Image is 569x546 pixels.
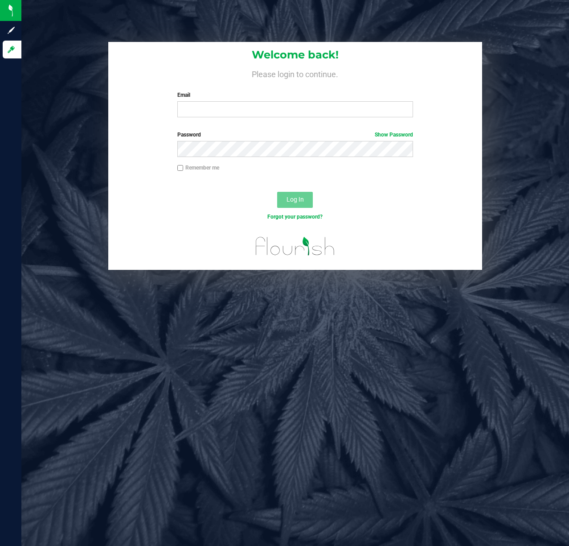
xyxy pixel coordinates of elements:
[108,68,482,79] h4: Please login to continue.
[177,165,184,171] input: Remember me
[7,26,16,35] inline-svg: Sign up
[108,49,482,61] h1: Welcome back!
[177,132,201,138] span: Password
[287,196,304,203] span: Log In
[249,230,342,262] img: flourish_logo.svg
[177,164,219,172] label: Remember me
[375,132,413,138] a: Show Password
[267,214,323,220] a: Forgot your password?
[177,91,413,99] label: Email
[7,45,16,54] inline-svg: Log in
[277,192,313,208] button: Log In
